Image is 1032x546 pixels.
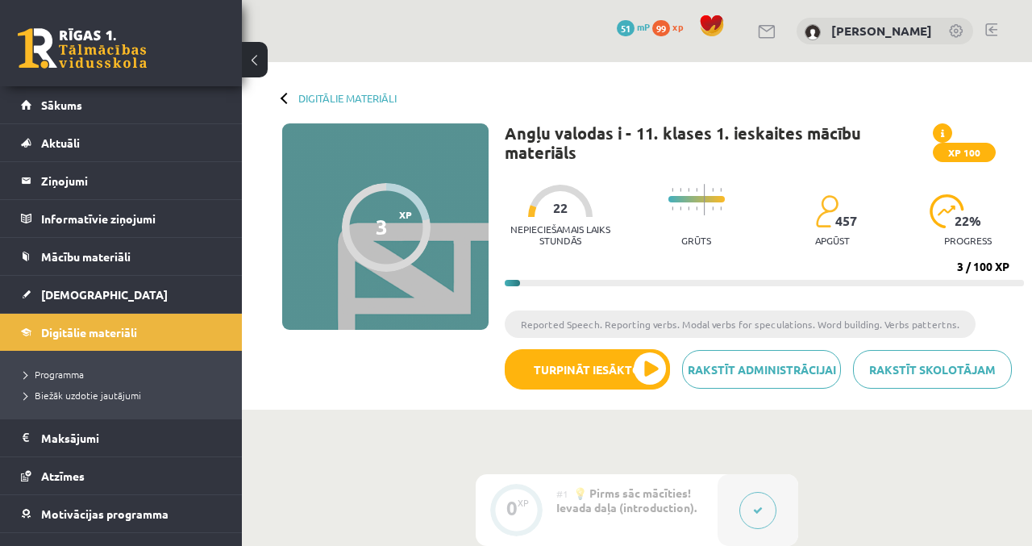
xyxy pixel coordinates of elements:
[944,235,992,246] p: progress
[930,194,964,228] img: icon-progress-161ccf0a02000e728c5f80fcf4c31c7af3da0e1684b2b1d7c360e028c24a22f1.svg
[688,188,689,192] img: icon-short-line-57e1e144782c952c97e751825c79c345078a6d821885a25fce030b3d8c18986b.svg
[672,20,683,33] span: xp
[21,314,222,351] a: Digitālie materiāli
[720,206,722,210] img: icon-short-line-57e1e144782c952c97e751825c79c345078a6d821885a25fce030b3d8c18986b.svg
[24,389,141,402] span: Biežāk uzdotie jautājumi
[853,350,1012,389] a: Rakstīt skolotājam
[712,206,714,210] img: icon-short-line-57e1e144782c952c97e751825c79c345078a6d821885a25fce030b3d8c18986b.svg
[553,201,568,215] span: 22
[505,349,670,390] button: Turpināt iesākto
[41,506,169,521] span: Motivācijas programma
[815,235,850,246] p: apgūst
[21,457,222,494] a: Atzīmes
[41,162,222,199] legend: Ziņojumi
[399,209,412,220] span: XP
[24,367,226,381] a: Programma
[680,188,681,192] img: icon-short-line-57e1e144782c952c97e751825c79c345078a6d821885a25fce030b3d8c18986b.svg
[672,206,673,210] img: icon-short-line-57e1e144782c952c97e751825c79c345078a6d821885a25fce030b3d8c18986b.svg
[21,86,222,123] a: Sākums
[688,206,689,210] img: icon-short-line-57e1e144782c952c97e751825c79c345078a6d821885a25fce030b3d8c18986b.svg
[21,200,222,237] a: Informatīvie ziņojumi
[21,495,222,532] a: Motivācijas programma
[505,223,617,246] p: Nepieciešamais laiks stundās
[652,20,691,33] a: 99 xp
[41,419,222,456] legend: Maksājumi
[672,188,673,192] img: icon-short-line-57e1e144782c952c97e751825c79c345078a6d821885a25fce030b3d8c18986b.svg
[41,200,222,237] legend: Informatīvie ziņojumi
[955,214,982,228] span: 22 %
[831,23,932,39] a: [PERSON_NAME]
[518,498,529,507] div: XP
[24,368,84,381] span: Programma
[835,214,857,228] span: 457
[24,388,226,402] a: Biežāk uzdotie jautājumi
[704,184,705,215] img: icon-long-line-d9ea69661e0d244f92f715978eff75569469978d946b2353a9bb055b3ed8787d.svg
[505,311,976,338] li: Reported Speech. Reporting verbs. Modal verbs for speculations. Word building. Verbs pattertns.
[681,235,711,246] p: Grūts
[696,206,697,210] img: icon-short-line-57e1e144782c952c97e751825c79c345078a6d821885a25fce030b3d8c18986b.svg
[41,249,131,264] span: Mācību materiāli
[41,287,168,302] span: [DEMOGRAPHIC_DATA]
[41,469,85,483] span: Atzīmes
[41,325,137,340] span: Digitālie materiāli
[21,238,222,275] a: Mācību materiāli
[18,28,147,69] a: Rīgas 1. Tālmācības vidusskola
[682,350,841,389] a: Rakstīt administrācijai
[41,135,80,150] span: Aktuāli
[506,501,518,515] div: 0
[815,194,838,228] img: students-c634bb4e5e11cddfef0936a35e636f08e4e9abd3cc4e673bd6f9a4125e45ecb1.svg
[933,143,996,162] span: XP 100
[652,20,670,36] span: 99
[805,24,821,40] img: Agata Kapisterņicka
[617,20,650,33] a: 51 mP
[712,188,714,192] img: icon-short-line-57e1e144782c952c97e751825c79c345078a6d821885a25fce030b3d8c18986b.svg
[680,206,681,210] img: icon-short-line-57e1e144782c952c97e751825c79c345078a6d821885a25fce030b3d8c18986b.svg
[617,20,635,36] span: 51
[21,124,222,161] a: Aktuāli
[21,419,222,456] a: Maksājumi
[720,188,722,192] img: icon-short-line-57e1e144782c952c97e751825c79c345078a6d821885a25fce030b3d8c18986b.svg
[556,486,697,515] span: 💡 Pirms sāc mācīties! Ievada daļa (introduction).
[298,92,397,104] a: Digitālie materiāli
[556,487,568,500] span: #1
[21,276,222,313] a: [DEMOGRAPHIC_DATA]
[696,188,697,192] img: icon-short-line-57e1e144782c952c97e751825c79c345078a6d821885a25fce030b3d8c18986b.svg
[41,98,82,112] span: Sākums
[376,215,388,239] div: 3
[637,20,650,33] span: mP
[21,162,222,199] a: Ziņojumi
[505,123,933,162] h1: Angļu valodas i - 11. klases 1. ieskaites mācību materiāls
